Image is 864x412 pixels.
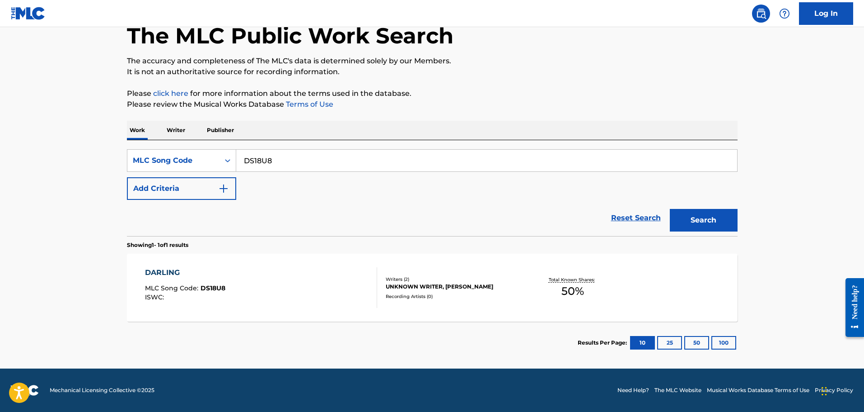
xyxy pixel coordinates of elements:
p: Total Known Shares: [549,276,597,283]
a: Terms of Use [284,100,333,109]
p: Showing 1 - 1 of 1 results [127,241,188,249]
img: logo [11,385,39,396]
h1: The MLC Public Work Search [127,22,453,49]
p: Work [127,121,148,140]
button: 10 [630,336,655,350]
img: 9d2ae6d4665cec9f34b9.svg [218,183,229,194]
div: Help [775,5,794,23]
img: help [779,8,790,19]
a: Privacy Policy [815,386,853,394]
div: DARLING [145,267,225,278]
iframe: Resource Center [839,271,864,344]
a: DARLINGMLC Song Code:DS18U8ISWC:Writers (2)UNKNOWN WRITER, [PERSON_NAME]Recording Artists (0)Tota... [127,254,738,322]
span: DS18U8 [201,284,225,292]
button: Search [670,209,738,232]
span: MLC Song Code : [145,284,201,292]
p: The accuracy and completeness of The MLC's data is determined solely by our Members. [127,56,738,66]
button: Add Criteria [127,177,236,200]
div: Writers ( 2 ) [386,276,522,283]
button: 50 [684,336,709,350]
p: Publisher [204,121,237,140]
form: Search Form [127,149,738,236]
iframe: Chat Widget [819,369,864,412]
span: ISWC : [145,293,166,301]
button: 25 [657,336,682,350]
a: Public Search [752,5,770,23]
span: 50 % [561,283,584,299]
a: The MLC Website [654,386,701,394]
div: Recording Artists ( 0 ) [386,293,522,300]
span: Mechanical Licensing Collective © 2025 [50,386,154,394]
p: Please review the Musical Works Database [127,99,738,110]
a: click here [153,89,188,98]
p: Results Per Page: [578,339,629,347]
a: Need Help? [617,386,649,394]
a: Log In [799,2,853,25]
a: Reset Search [607,208,665,228]
img: MLC Logo [11,7,46,20]
div: MLC Song Code [133,155,214,166]
div: UNKNOWN WRITER, [PERSON_NAME] [386,283,522,291]
img: search [756,8,766,19]
p: Please for more information about the terms used in the database. [127,88,738,99]
div: Drag [822,378,827,405]
button: 100 [711,336,736,350]
p: It is not an authoritative source for recording information. [127,66,738,77]
a: Musical Works Database Terms of Use [707,386,809,394]
p: Writer [164,121,188,140]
